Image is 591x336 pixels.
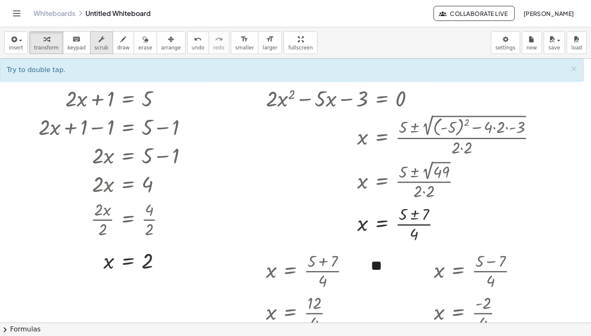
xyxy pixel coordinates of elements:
span: smaller [235,45,254,51]
span: Collaborate Live [441,10,508,17]
span: transform [34,45,59,51]
span: larger [263,45,277,51]
button: arrange [157,31,186,54]
button: transform [29,31,63,54]
a: Whiteboards [34,9,75,18]
button: [PERSON_NAME] [516,6,581,21]
span: fullscreen [288,45,312,51]
button: format_sizelarger [258,31,282,54]
button: new [522,31,542,54]
button: draw [113,31,134,54]
span: keypad [67,45,86,51]
button: keyboardkeypad [63,31,90,54]
button: insert [4,31,28,54]
button: scrub [90,31,113,54]
i: format_size [240,34,248,44]
button: fullscreen [284,31,317,54]
i: keyboard [72,34,80,44]
span: new [526,45,537,51]
button: format_sizesmaller [231,31,258,54]
span: × [570,64,578,74]
span: erase [138,45,152,51]
span: [PERSON_NAME] [523,10,574,17]
button: save [544,31,565,54]
i: format_size [266,34,274,44]
span: Try to double tap. [7,66,66,74]
span: save [548,45,560,51]
span: arrange [161,45,181,51]
button: redoredo [209,31,229,54]
i: undo [194,34,202,44]
button: Toggle navigation [10,7,23,20]
span: redo [213,45,225,51]
span: undo [192,45,204,51]
span: scrub [95,45,108,51]
button: undoundo [187,31,209,54]
span: load [571,45,582,51]
button: erase [134,31,157,54]
span: insert [9,45,23,51]
button: load [567,31,587,54]
span: settings [496,45,516,51]
button: × [570,65,578,73]
i: redo [215,34,223,44]
span: draw [117,45,130,51]
button: Collaborate Live [434,6,515,21]
button: settings [491,31,520,54]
